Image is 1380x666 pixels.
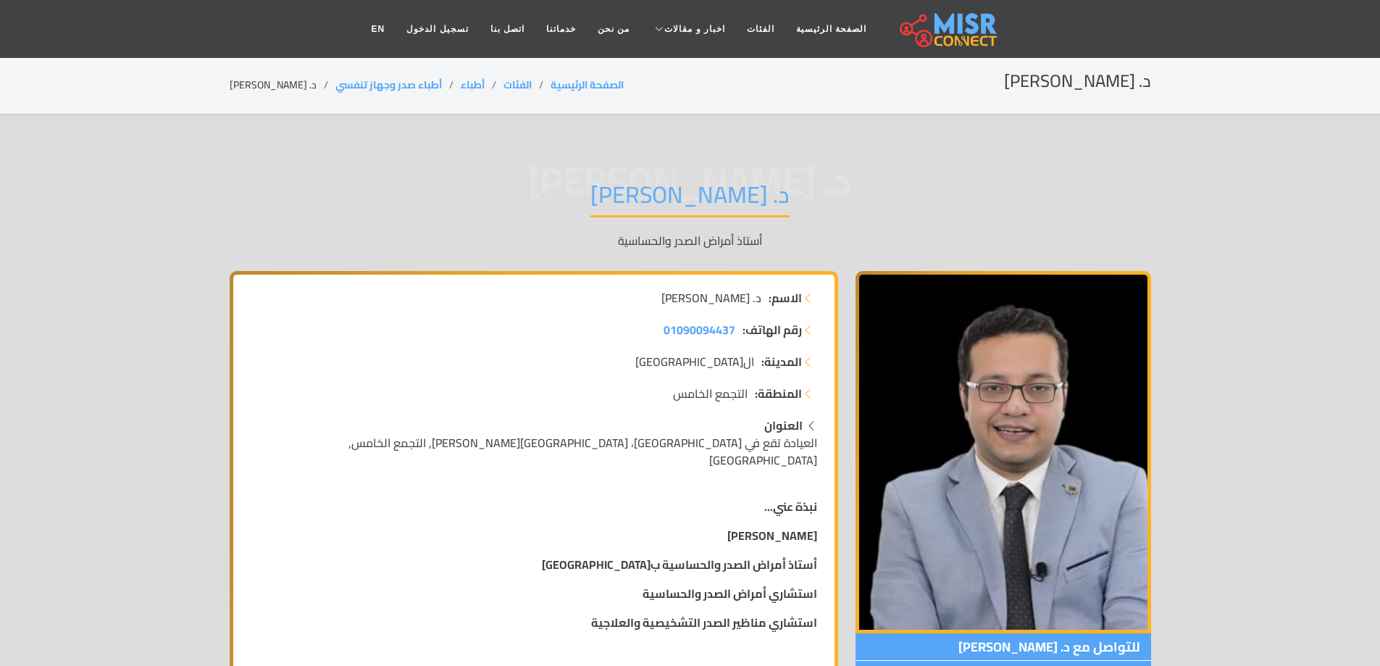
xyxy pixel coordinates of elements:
[764,415,803,436] strong: العنوان
[348,432,817,471] span: العيادة تقع في [GEOGRAPHIC_DATA]، [GEOGRAPHIC_DATA][PERSON_NAME], التجمع الخامس, [GEOGRAPHIC_DATA]
[591,612,817,633] strong: استشاري مناظير الصدر التشخيصية والعلاجية
[761,353,802,370] strong: المدينة:
[755,385,802,402] strong: المنطقة:
[230,232,1151,249] p: أستاذ أمراض الصدر والحساسية
[635,353,754,370] span: ال[GEOGRAPHIC_DATA]
[764,496,817,517] strong: نبذة عني...
[590,180,790,217] h1: د. [PERSON_NAME]
[900,11,997,47] img: main.misr_connect
[856,271,1151,633] img: د. محمد أحمد منصور
[542,554,817,575] strong: أستاذ أمراض الصدر والحساسية ب[GEOGRAPHIC_DATA]
[736,15,785,43] a: الفئات
[335,75,442,94] a: أطباء صدر وجهاز تنفسي
[535,15,587,43] a: خدماتنا
[673,385,748,402] span: التجمع الخامس
[661,289,761,307] span: د. [PERSON_NAME]
[396,15,479,43] a: تسجيل الدخول
[640,15,736,43] a: اخبار و مقالات
[480,15,535,43] a: اتصل بنا
[587,15,640,43] a: من نحن
[727,525,817,546] strong: [PERSON_NAME]
[785,15,877,43] a: الصفحة الرئيسية
[856,633,1151,661] span: للتواصل مع د. [PERSON_NAME]
[769,289,802,307] strong: الاسم:
[1004,71,1151,92] h2: د. [PERSON_NAME]
[664,319,735,341] span: 01090094437
[503,75,532,94] a: الفئات
[664,22,725,36] span: اخبار و مقالات
[230,78,335,93] li: د. [PERSON_NAME]
[361,15,396,43] a: EN
[643,583,817,604] strong: استشاري أمراض الصدر والحساسية
[461,75,485,94] a: أطباء
[743,321,802,338] strong: رقم الهاتف:
[551,75,624,94] a: الصفحة الرئيسية
[664,321,735,338] a: 01090094437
